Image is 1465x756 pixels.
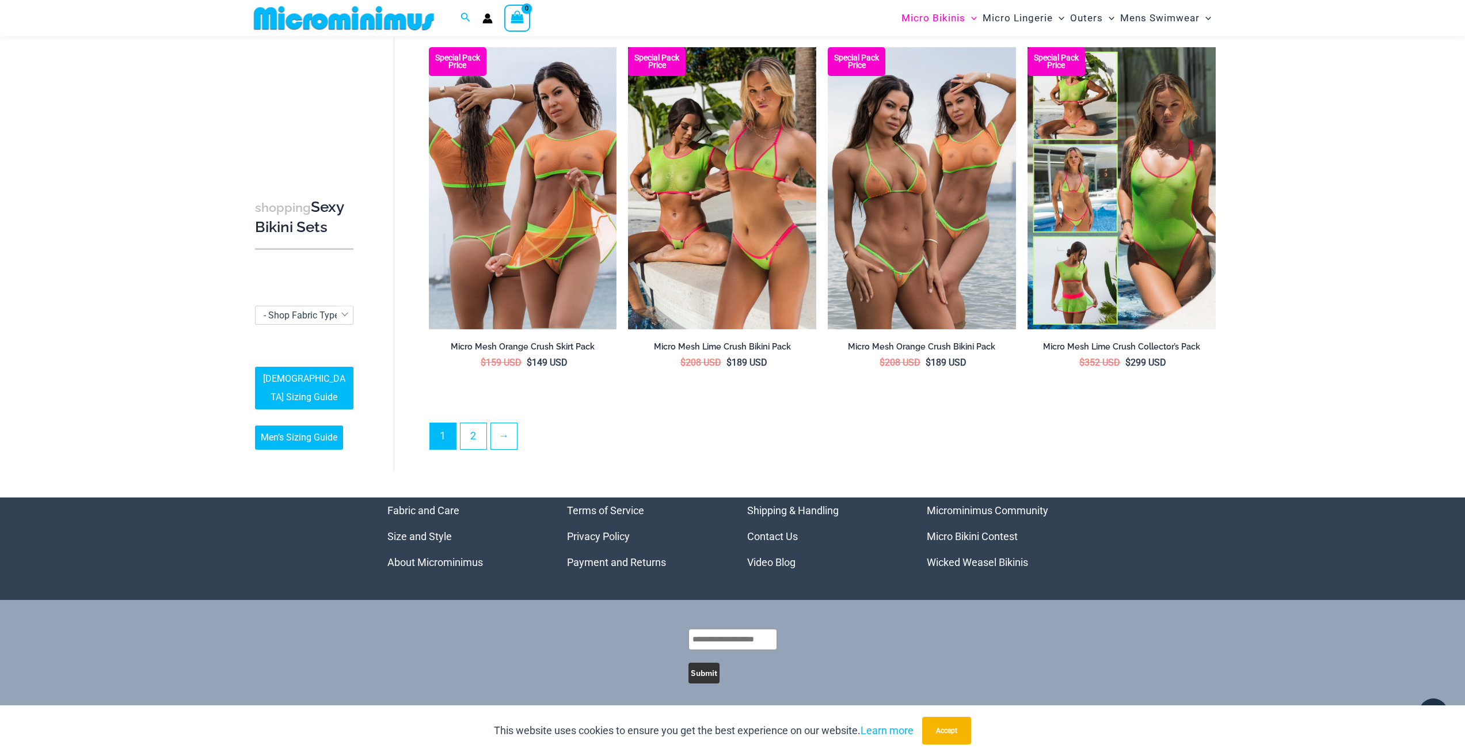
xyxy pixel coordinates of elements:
span: Outers [1070,3,1103,33]
a: Micro Mesh Lime Crush Collector’s Pack [1028,341,1216,356]
button: Accept [922,717,971,744]
nav: Menu [747,497,899,575]
p: This website uses cookies to ensure you get the best experience on our website. [494,722,914,739]
a: Micro Mesh Orange Crush Bikini Pack [828,341,1016,356]
bdi: 208 USD [880,357,920,368]
span: Menu Toggle [1053,3,1064,33]
img: Bikini Pack Lime [628,47,816,329]
span: shopping [255,200,311,215]
a: Fabric and Care [387,504,459,516]
a: Wicked Weasel Bikinis [927,556,1028,568]
h2: Micro Mesh Orange Crush Skirt Pack [429,341,617,352]
a: Collectors Pack Lime Micro Mesh Lime Crush 366 Crop Top 456 Micro 05Micro Mesh Lime Crush 366 Cro... [1028,47,1216,329]
bdi: 149 USD [527,357,568,368]
span: Micro Bikinis [901,3,965,33]
a: Learn more [861,724,914,736]
a: Contact Us [747,530,798,542]
span: $ [1125,357,1131,368]
a: Micro Mesh Lime Crush Bikini Pack [628,341,816,356]
span: - Shop Fabric Type [264,310,339,321]
a: Bikini Pack Lime Micro Mesh Lime Crush 366 Crop Top 456 Micro 05Micro Mesh Lime Crush 366 Crop To... [628,47,816,329]
bdi: 299 USD [1125,357,1166,368]
b: Special Pack Price [628,54,686,69]
span: Mens Swimwear [1120,3,1200,33]
span: Menu Toggle [1103,3,1114,33]
a: Size and Style [387,530,452,542]
h2: Micro Mesh Orange Crush Bikini Pack [828,341,1016,352]
a: Men’s Sizing Guide [255,426,343,450]
b: Special Pack Price [828,54,885,69]
a: Skirt Pack Orange Micro Mesh Orange Crush 366 Crop Top 511 Skirt 03Micro Mesh Orange Crush 366 Cr... [429,47,617,329]
a: Micro Bikini Contest [927,530,1018,542]
bdi: 189 USD [926,357,966,368]
aside: Footer Widget 3 [747,497,899,575]
span: $ [926,357,931,368]
span: Menu Toggle [1200,3,1211,33]
bdi: 189 USD [726,357,767,368]
span: Menu Toggle [965,3,977,33]
a: Privacy Policy [567,530,630,542]
img: Collectors Pack Lime [1028,47,1216,329]
nav: Menu [567,497,718,575]
bdi: 208 USD [680,357,721,368]
aside: Footer Widget 1 [387,497,539,575]
aside: Footer Widget 4 [927,497,1078,575]
span: Page 1 [430,423,456,449]
a: Page 2 [461,423,486,449]
button: Submit [688,663,720,683]
a: Microminimus Community [927,504,1048,516]
a: Terms of Service [567,504,644,516]
a: Micro Mesh Orange Crush Skirt Pack [429,341,617,356]
a: Shipping & Handling [747,504,839,516]
bdi: 352 USD [1079,357,1120,368]
a: Account icon link [482,13,493,24]
a: OutersMenu ToggleMenu Toggle [1067,3,1117,33]
a: Payment and Returns [567,556,666,568]
img: Bikini Pack Orange [828,47,1016,329]
a: Micro LingerieMenu ToggleMenu Toggle [980,3,1067,33]
h3: Sexy Bikini Sets [255,197,353,237]
nav: Menu [927,497,1078,575]
a: Video Blog [747,556,796,568]
span: $ [527,357,532,368]
img: Skirt Pack Orange [429,47,617,329]
span: $ [481,357,486,368]
span: Micro Lingerie [983,3,1053,33]
span: $ [880,357,885,368]
a: Mens SwimwearMenu ToggleMenu Toggle [1117,3,1214,33]
b: Special Pack Price [1028,54,1085,69]
b: Special Pack Price [429,54,486,69]
span: $ [680,357,686,368]
a: Search icon link [461,11,471,25]
a: [DEMOGRAPHIC_DATA] Sizing Guide [255,367,353,409]
a: Bikini Pack Orange Micro Mesh Orange Crush 312 Tri Top 456 Micro 02Micro Mesh Orange Crush 312 Tr... [828,47,1016,329]
span: $ [1079,357,1085,368]
nav: Site Navigation [897,2,1216,35]
h2: Micro Mesh Lime Crush Bikini Pack [628,341,816,352]
h2: Micro Mesh Lime Crush Collector’s Pack [1028,341,1216,352]
span: - Shop Fabric Type [255,306,353,325]
aside: Footer Widget 2 [567,497,718,575]
a: About Microminimus [387,556,483,568]
span: $ [726,357,732,368]
span: - Shop Fabric Type [256,306,353,324]
img: MM SHOP LOGO FLAT [249,5,439,31]
bdi: 159 USD [481,357,522,368]
nav: Menu [387,497,539,575]
a: Micro BikinisMenu ToggleMenu Toggle [899,3,980,33]
a: → [491,423,517,449]
nav: Product Pagination [429,423,1216,456]
a: View Shopping Cart, empty [504,5,531,31]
